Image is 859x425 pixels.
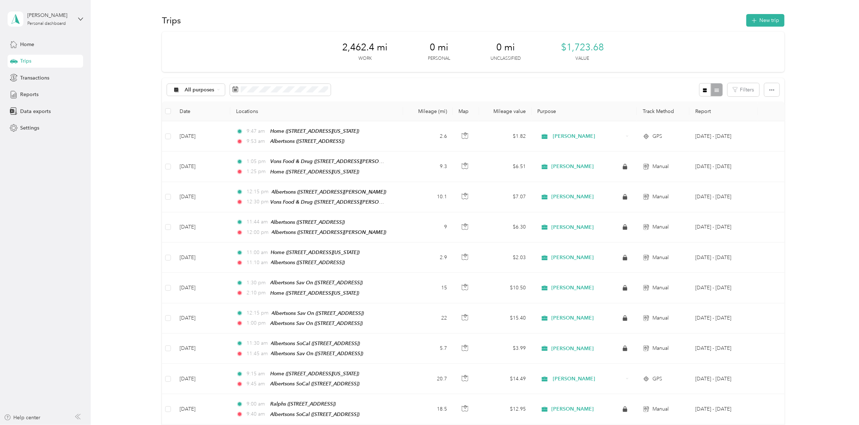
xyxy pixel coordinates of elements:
[552,224,594,231] span: [PERSON_NAME]
[479,121,532,152] td: $1.82
[270,169,359,175] span: Home ([STREET_ADDRESS][US_STATE])
[247,249,268,257] span: 11:00 am
[247,279,267,287] span: 1:30 pm
[272,189,386,195] span: Albertsons ([STREET_ADDRESS][PERSON_NAME])
[247,158,267,166] span: 1:05 pm
[247,370,267,378] span: 9:15 am
[270,158,403,164] span: Vons Food & Drug ([STREET_ADDRESS][PERSON_NAME])
[728,83,759,96] button: Filters
[553,375,623,383] span: [PERSON_NAME]
[185,87,214,92] span: All purposes
[561,42,604,53] span: $1,723.68
[479,273,532,303] td: $10.50
[20,91,39,98] span: Reports
[690,212,758,243] td: Aug 1 - 15, 2025
[532,101,637,121] th: Purpose
[247,188,268,196] span: 12:15 pm
[20,41,34,48] span: Home
[247,127,267,135] span: 9:47 am
[552,406,594,412] span: [PERSON_NAME]
[403,334,453,364] td: 5.7
[247,168,267,176] span: 1:25 pm
[652,193,669,201] span: Manual
[746,14,785,27] button: New trip
[552,194,594,200] span: [PERSON_NAME]
[174,152,230,182] td: [DATE]
[552,254,594,261] span: [PERSON_NAME]
[27,22,66,26] div: Personal dashboard
[4,414,41,421] button: Help center
[479,101,532,121] th: Mileage value
[174,364,230,394] td: [DATE]
[174,212,230,243] td: [DATE]
[690,303,758,334] td: Aug 1 - 15, 2025
[20,74,49,82] span: Transactions
[270,401,336,407] span: Ralphs ([STREET_ADDRESS])
[272,229,386,235] span: Albertsons ([STREET_ADDRESS][PERSON_NAME])
[576,55,589,62] p: Value
[652,375,662,383] span: GPS
[174,121,230,152] td: [DATE]
[247,289,267,297] span: 2:10 pm
[453,101,479,121] th: Map
[162,17,181,24] h1: Trips
[479,303,532,334] td: $15.40
[690,364,758,394] td: Aug 1 - 15, 2025
[270,128,359,134] span: Home ([STREET_ADDRESS][US_STATE])
[174,101,230,121] th: Date
[819,385,859,425] iframe: Everlance-gr Chat Button Frame
[270,199,403,205] span: Vons Food & Drug ([STREET_ADDRESS][PERSON_NAME])
[553,132,623,140] span: [PERSON_NAME]
[271,249,360,255] span: Home ([STREET_ADDRESS][US_STATE])
[20,124,39,132] span: Settings
[479,212,532,243] td: $6.30
[690,334,758,364] td: Aug 1 - 15, 2025
[496,42,515,53] span: 0 mi
[403,243,453,273] td: 2.9
[272,310,364,316] span: Albertsons Sav On ([STREET_ADDRESS])
[247,380,267,388] span: 9:45 am
[690,243,758,273] td: Aug 1 - 15, 2025
[174,303,230,334] td: [DATE]
[652,344,669,352] span: Manual
[270,290,359,296] span: Home ([STREET_ADDRESS][US_STATE])
[174,243,230,273] td: [DATE]
[479,152,532,182] td: $6.51
[552,345,594,352] span: [PERSON_NAME]
[174,273,230,303] td: [DATE]
[247,218,268,226] span: 11:44 am
[403,182,453,212] td: 10.1
[403,303,453,334] td: 22
[247,229,268,236] span: 12:00 pm
[270,411,360,417] span: Albertsons SoCal ([STREET_ADDRESS])
[230,101,403,121] th: Locations
[652,254,669,262] span: Manual
[552,315,594,321] span: [PERSON_NAME]
[174,394,230,424] td: [DATE]
[271,259,345,265] span: Albertsons ([STREET_ADDRESS])
[690,152,758,182] td: Aug 1 - 15, 2025
[174,182,230,212] td: [DATE]
[403,152,453,182] td: 9.3
[247,309,268,317] span: 12:15 pm
[403,101,453,121] th: Mileage (mi)
[403,364,453,394] td: 20.7
[271,340,360,346] span: Albertsons SoCal ([STREET_ADDRESS])
[403,273,453,303] td: 15
[479,334,532,364] td: $3.99
[637,101,690,121] th: Track Method
[20,57,31,65] span: Trips
[247,350,268,358] span: 11:45 am
[247,137,267,145] span: 9:53 am
[652,405,669,413] span: Manual
[652,284,669,292] span: Manual
[247,198,267,206] span: 12:30 pm
[430,42,448,53] span: 0 mi
[247,339,268,347] span: 11:30 am
[428,55,450,62] p: Personal
[403,121,453,152] td: 2.6
[271,219,345,225] span: Albertsons ([STREET_ADDRESS])
[652,132,662,140] span: GPS
[270,371,359,376] span: Home ([STREET_ADDRESS][US_STATE])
